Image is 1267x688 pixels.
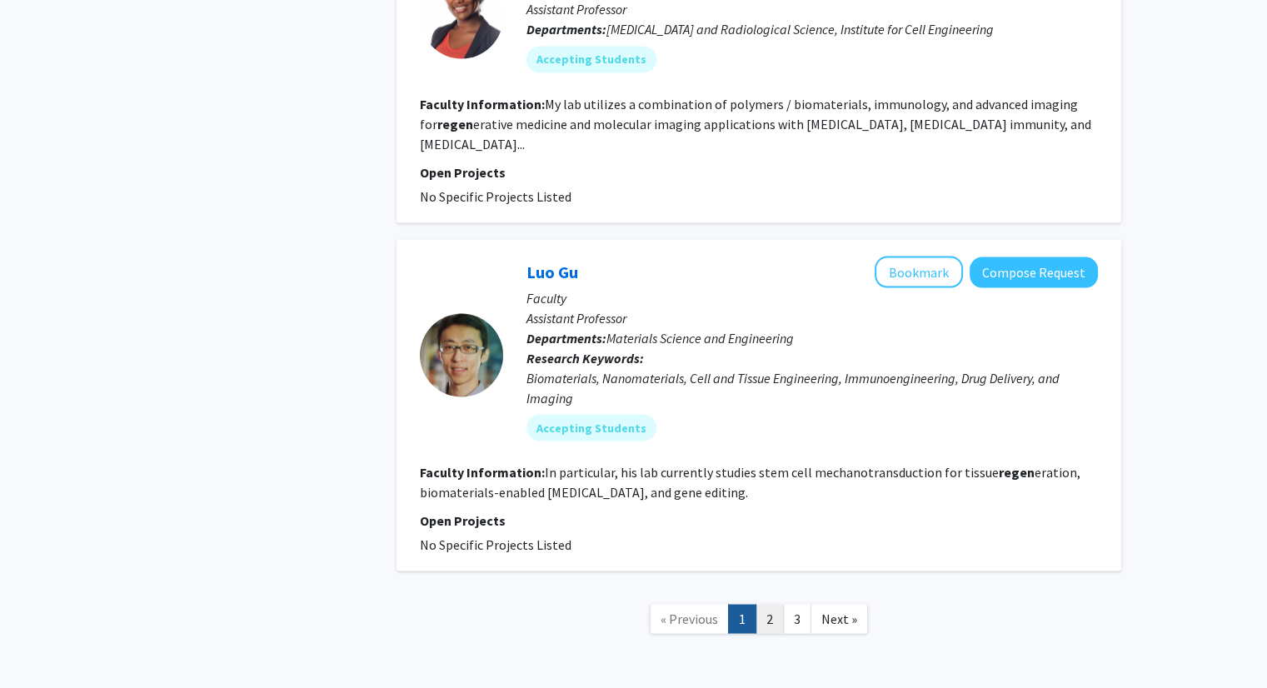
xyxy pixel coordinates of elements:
p: Open Projects [420,162,1098,182]
nav: Page navigation [397,587,1121,655]
p: Faculty [526,287,1098,307]
p: Open Projects [420,510,1098,530]
b: Departments: [526,21,606,37]
b: Faculty Information: [420,463,545,480]
fg-read-more: In particular, his lab currently studies stem cell mechanotransduction for tissue eration, biomat... [420,463,1080,500]
a: 1 [728,604,756,633]
span: « Previous [661,610,718,626]
a: 2 [756,604,784,633]
p: Assistant Professor [526,307,1098,327]
span: Next » [821,610,857,626]
mat-chip: Accepting Students [526,414,656,441]
a: 3 [783,604,811,633]
fg-read-more: My lab utilizes a combination of polymers / biomaterials, immunology, and advanced imaging for er... [420,95,1091,152]
a: Luo Gu [526,261,578,282]
mat-chip: Accepting Students [526,46,656,72]
a: Next [811,604,868,633]
button: Add Luo Gu to Bookmarks [875,256,963,287]
span: Materials Science and Engineering [606,329,794,346]
span: No Specific Projects Listed [420,536,571,552]
span: [MEDICAL_DATA] and Radiological Science, Institute for Cell Engineering [606,21,994,37]
b: regen [999,463,1035,480]
button: Compose Request to Luo Gu [970,257,1098,287]
b: Departments: [526,329,606,346]
iframe: Chat [12,613,71,676]
b: Faculty Information: [420,95,545,112]
b: regen [437,115,473,132]
b: Research Keywords: [526,349,644,366]
span: No Specific Projects Listed [420,187,571,204]
div: Biomaterials, Nanomaterials, Cell and Tissue Engineering, Immunoengineering, Drug Delivery, and I... [526,367,1098,407]
a: Previous Page [650,604,729,633]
